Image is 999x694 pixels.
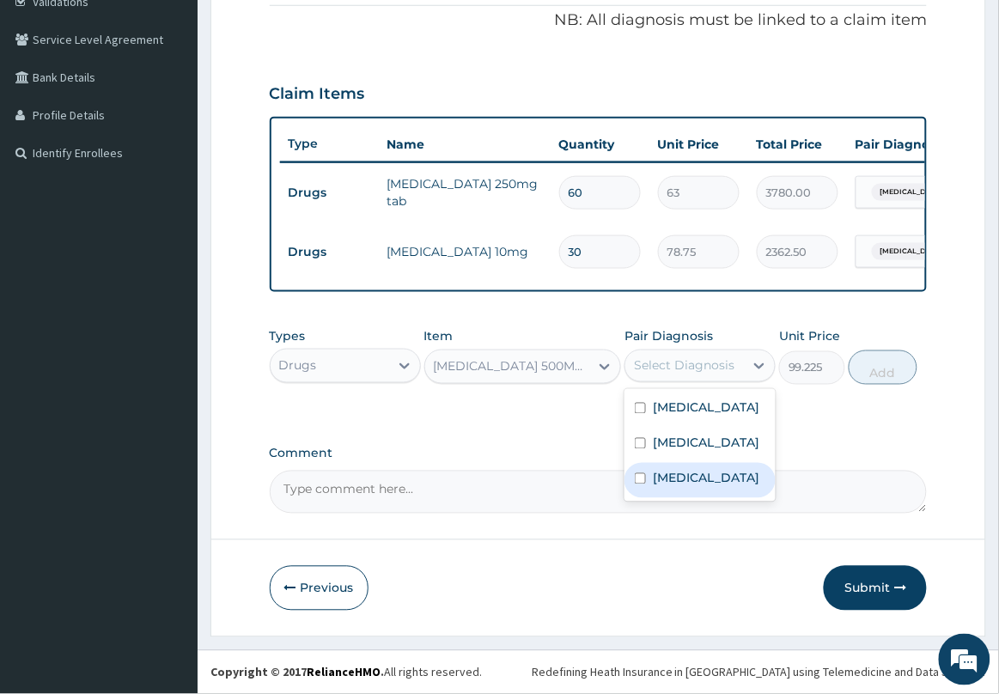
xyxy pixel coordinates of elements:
th: Unit Price [649,127,748,161]
label: Types [270,330,306,344]
button: Submit [824,566,927,611]
td: Drugs [280,177,379,209]
label: [MEDICAL_DATA] [653,399,759,417]
th: Name [379,127,551,161]
h3: Claim Items [270,85,365,104]
label: Comment [270,447,928,461]
td: [MEDICAL_DATA] 250mg tab [379,167,551,218]
textarea: Type your message and hit 'Enter' [9,469,327,529]
img: d_794563401_company_1708531726252_794563401 [32,86,70,129]
div: Select Diagnosis [634,357,734,374]
label: Unit Price [779,328,841,345]
span: [MEDICAL_DATA] [872,184,953,201]
button: Add [849,350,917,385]
div: Drugs [279,357,317,374]
label: [MEDICAL_DATA] [653,435,759,452]
div: [MEDICAL_DATA] 500MG TAB [434,358,592,375]
a: RelianceHMO [307,665,381,680]
span: We're online! [100,216,237,390]
label: Pair Diagnosis [624,328,713,345]
button: Previous [270,566,369,611]
th: Type [280,128,379,160]
div: Chat with us now [89,96,289,119]
span: [MEDICAL_DATA] [872,243,953,260]
div: Minimize live chat window [282,9,323,50]
th: Total Price [748,127,847,161]
td: Drugs [280,236,379,268]
p: NB: All diagnosis must be linked to a claim item [270,9,928,32]
th: Quantity [551,127,649,161]
div: Redefining Heath Insurance in [GEOGRAPHIC_DATA] using Telemedicine and Data Science! [532,664,986,681]
strong: Copyright © 2017 . [210,665,384,680]
footer: All rights reserved. [198,650,999,694]
label: [MEDICAL_DATA] [653,470,759,487]
label: Item [424,328,454,345]
td: [MEDICAL_DATA] 10mg [379,234,551,269]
